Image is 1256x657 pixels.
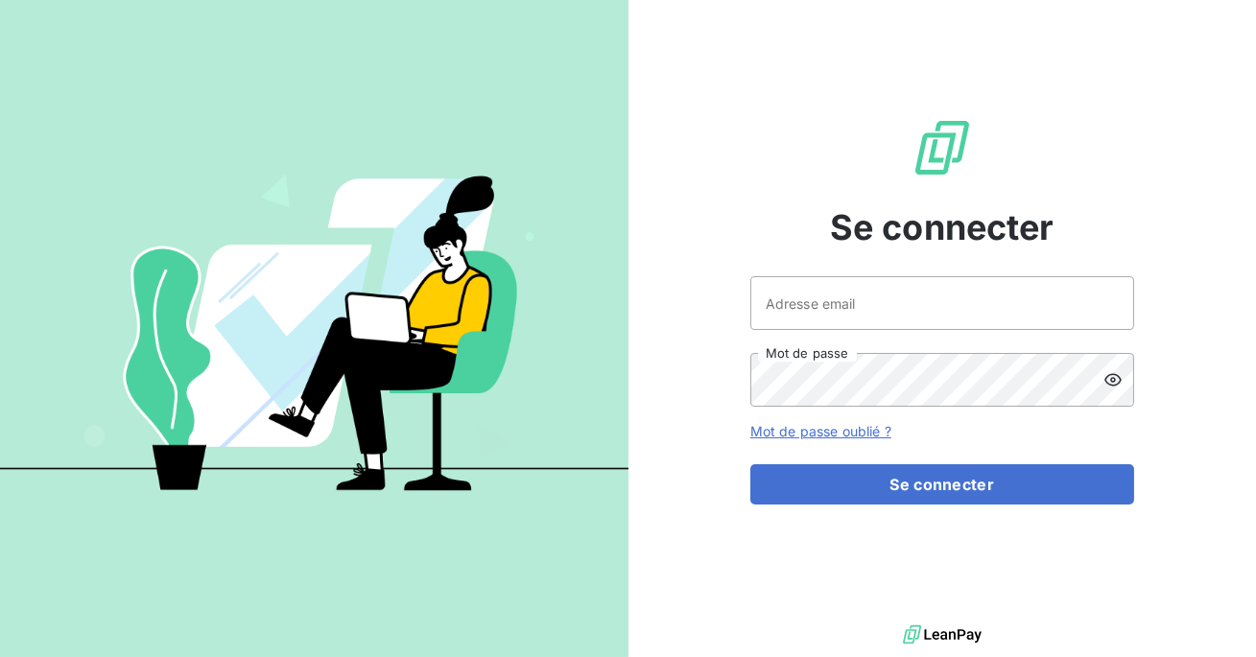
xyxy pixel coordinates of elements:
[750,276,1134,330] input: placeholder
[830,201,1055,253] span: Se connecter
[750,423,891,439] a: Mot de passe oublié ?
[903,621,982,649] img: logo
[912,117,973,178] img: Logo LeanPay
[750,464,1134,504] button: Se connecter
